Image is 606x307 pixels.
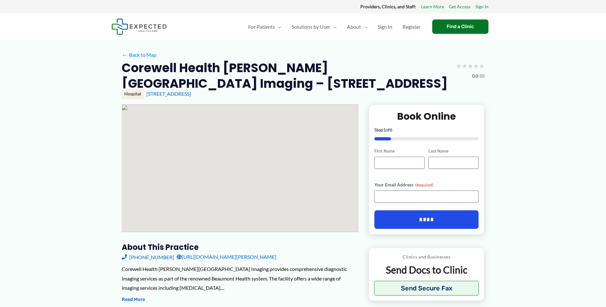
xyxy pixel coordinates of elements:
a: Solutions by UserMenu Toggle [287,16,342,38]
a: Learn More [421,3,444,11]
a: Get Access [449,3,471,11]
span: Solutions by User [292,16,330,38]
p: Send Docs to Clinic [374,264,479,276]
a: [STREET_ADDRESS] [146,91,191,97]
div: Hospital [122,88,144,99]
span: 6 [390,127,392,132]
span: For Patients [248,16,275,38]
a: For PatientsMenu Toggle [243,16,287,38]
span: About [347,16,361,38]
a: Sign In [372,16,397,38]
a: ←Back to Map [122,50,157,60]
nav: Primary Site Navigation [243,16,426,38]
button: Read More [122,296,145,303]
span: 0.0 [472,72,478,80]
label: First Name [374,148,425,154]
span: ★ [456,60,462,72]
span: ★ [462,60,467,72]
span: Menu Toggle [361,16,367,38]
h2: Book Online [374,110,479,123]
h3: About this practice [122,242,358,252]
span: ★ [473,60,479,72]
button: Send Secure Fax [374,281,479,296]
span: (Required) [415,183,433,187]
label: Your Email Address [374,182,479,188]
a: AboutMenu Toggle [342,16,372,38]
a: Find a Clinic [432,19,488,34]
div: Corewell Health [PERSON_NAME][GEOGRAPHIC_DATA] Imaging provides comprehensive diagnostic imaging ... [122,264,358,293]
p: Step of [374,128,479,132]
span: Menu Toggle [275,16,281,38]
span: ★ [467,60,473,72]
img: Expected Healthcare Logo - side, dark font, small [111,19,167,35]
a: [PHONE_NUMBER] [122,252,174,262]
span: Menu Toggle [330,16,337,38]
span: ★ [479,60,485,72]
a: [URL][DOMAIN_NAME][PERSON_NAME] [177,252,276,262]
label: Last Name [428,148,479,154]
span: Register [403,16,421,38]
span: ← [122,52,128,58]
span: Sign In [378,16,392,38]
span: 1 [383,127,386,132]
strong: Providers, Clinics, and Staff: [360,4,416,9]
p: Clinics and Businesses [374,253,479,261]
h2: Corewell Health [PERSON_NAME][GEOGRAPHIC_DATA] Imaging – [STREET_ADDRESS] [122,60,451,92]
a: Register [397,16,426,38]
span: (0) [479,72,485,80]
a: Sign In [475,3,488,11]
